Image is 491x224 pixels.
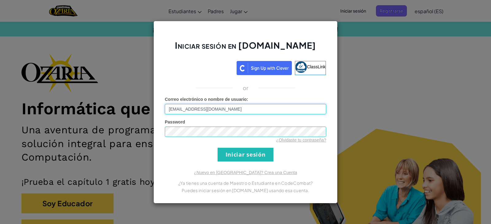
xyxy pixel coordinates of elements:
iframe: Botón Iniciar sesión con Google [162,60,237,74]
span: Password [165,120,185,124]
a: ¿Olvidaste tu contraseña? [276,138,326,142]
input: Iniciar sesión [218,148,273,161]
p: Puedes iniciar sesión en [DOMAIN_NAME] usando esa cuenta. [165,187,326,194]
label: : [165,96,248,102]
span: Correo electrónico o nombre de usuario [165,97,247,102]
a: ¿Nuevo en [GEOGRAPHIC_DATA]? Crea una Cuenta [194,170,297,175]
p: or [243,84,249,92]
h2: Iniciar sesión en [DOMAIN_NAME] [165,40,326,57]
span: ClassLink [307,64,326,69]
img: classlink-logo-small.png [295,61,307,73]
p: ¿Ya tienes una cuenta de Maestro o Estudiante en CodeCombat? [165,179,326,187]
img: clever_sso_button@2x.png [237,61,292,75]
